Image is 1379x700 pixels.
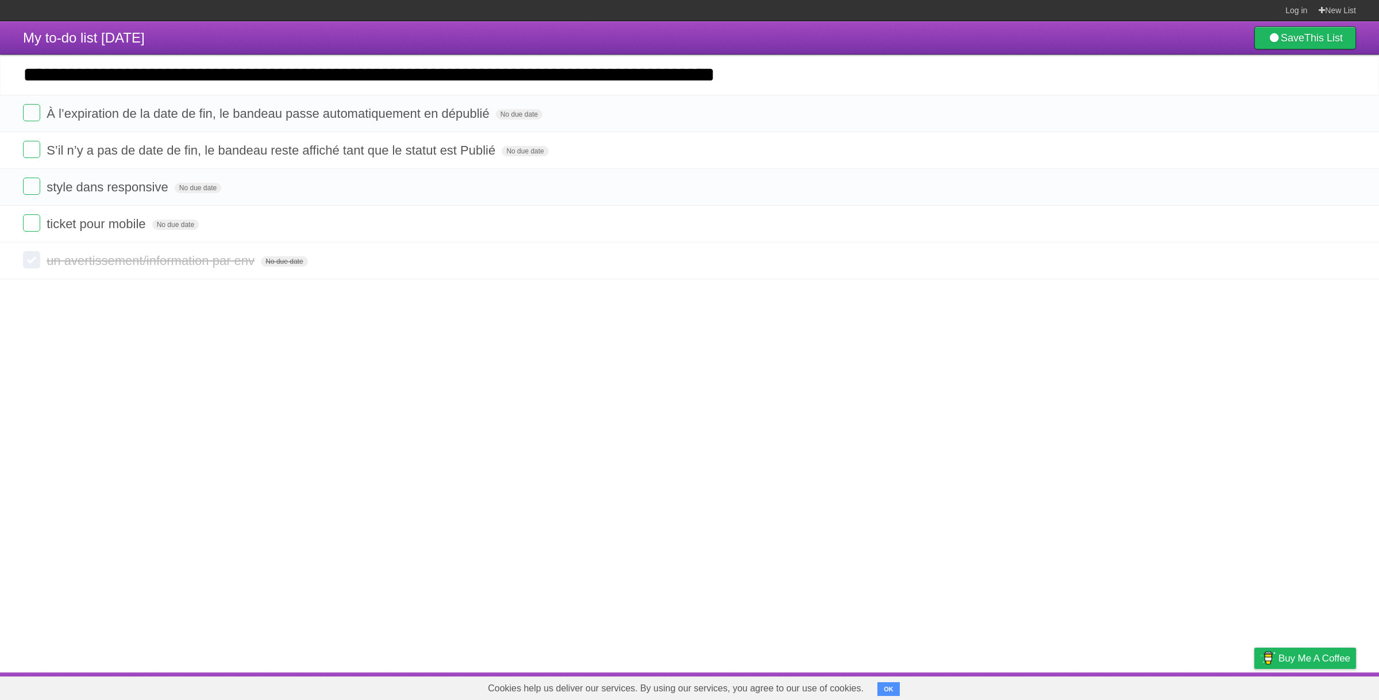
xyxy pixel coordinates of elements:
[47,143,498,157] span: S’il n’y a pas de date de fin, le bandeau reste affiché tant que le statut est Publié
[23,30,145,45] span: My to-do list [DATE]
[23,251,40,268] label: Done
[502,146,548,156] span: No due date
[1239,675,1269,697] a: Privacy
[23,214,40,232] label: Done
[1101,675,1126,697] a: About
[1304,32,1343,44] b: This List
[47,253,257,268] span: un avertissement/information par env
[496,109,542,120] span: No due date
[1254,26,1356,49] a: SaveThis List
[47,217,148,231] span: ticket pour mobile
[23,104,40,121] label: Done
[1254,648,1356,669] a: Buy me a coffee
[47,106,492,121] span: À l’expiration de la date de fin, le bandeau passe automatiquement en dépublié
[877,682,900,696] button: OK
[1200,675,1226,697] a: Terms
[1278,648,1350,668] span: Buy me a coffee
[175,183,221,193] span: No due date
[1260,648,1276,668] img: Buy me a coffee
[1284,675,1356,697] a: Suggest a feature
[23,178,40,195] label: Done
[1139,675,1186,697] a: Developers
[47,180,171,194] span: style dans responsive
[152,220,199,230] span: No due date
[261,256,307,267] span: No due date
[23,141,40,158] label: Done
[476,677,875,700] span: Cookies help us deliver our services. By using our services, you agree to our use of cookies.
